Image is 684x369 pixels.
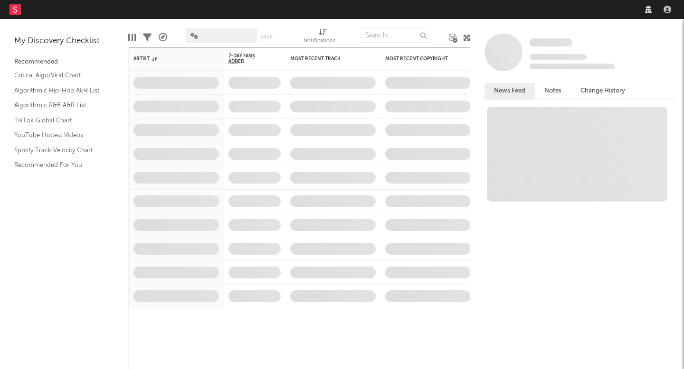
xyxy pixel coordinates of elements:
input: Search... [360,28,431,43]
div: Most Recent Copyright [385,56,456,62]
button: Notes [535,83,571,99]
div: My Discovery Checklist [14,36,114,47]
div: A&R Pipeline [159,24,167,51]
a: YouTube Hottest Videos [14,130,104,140]
div: Filters [143,24,152,51]
div: Edit Columns [128,24,136,51]
div: Notifications (Artist) [304,36,342,47]
button: Save [260,34,273,39]
a: Recommended For You [14,160,104,170]
button: Change History [571,83,635,99]
span: 0 fans last week [530,64,615,69]
span: Tracking Since: [DATE] [530,54,587,60]
div: Notifications (Artist) [304,24,342,51]
span: 7-Day Fans Added [228,53,266,65]
a: Algorithmic Hip-Hop A&R List [14,85,104,96]
div: Artist [133,56,205,62]
a: TikTok Global Chart [14,115,104,126]
button: News Feed [484,83,535,99]
a: Some Artist [530,38,572,47]
div: Recommended [14,56,114,68]
a: Spotify Track Velocity Chart [14,145,104,156]
a: Algorithmic R&B A&R List [14,100,104,111]
a: Critical Algo/Viral Chart [14,70,104,81]
div: Most Recent Track [290,56,361,62]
